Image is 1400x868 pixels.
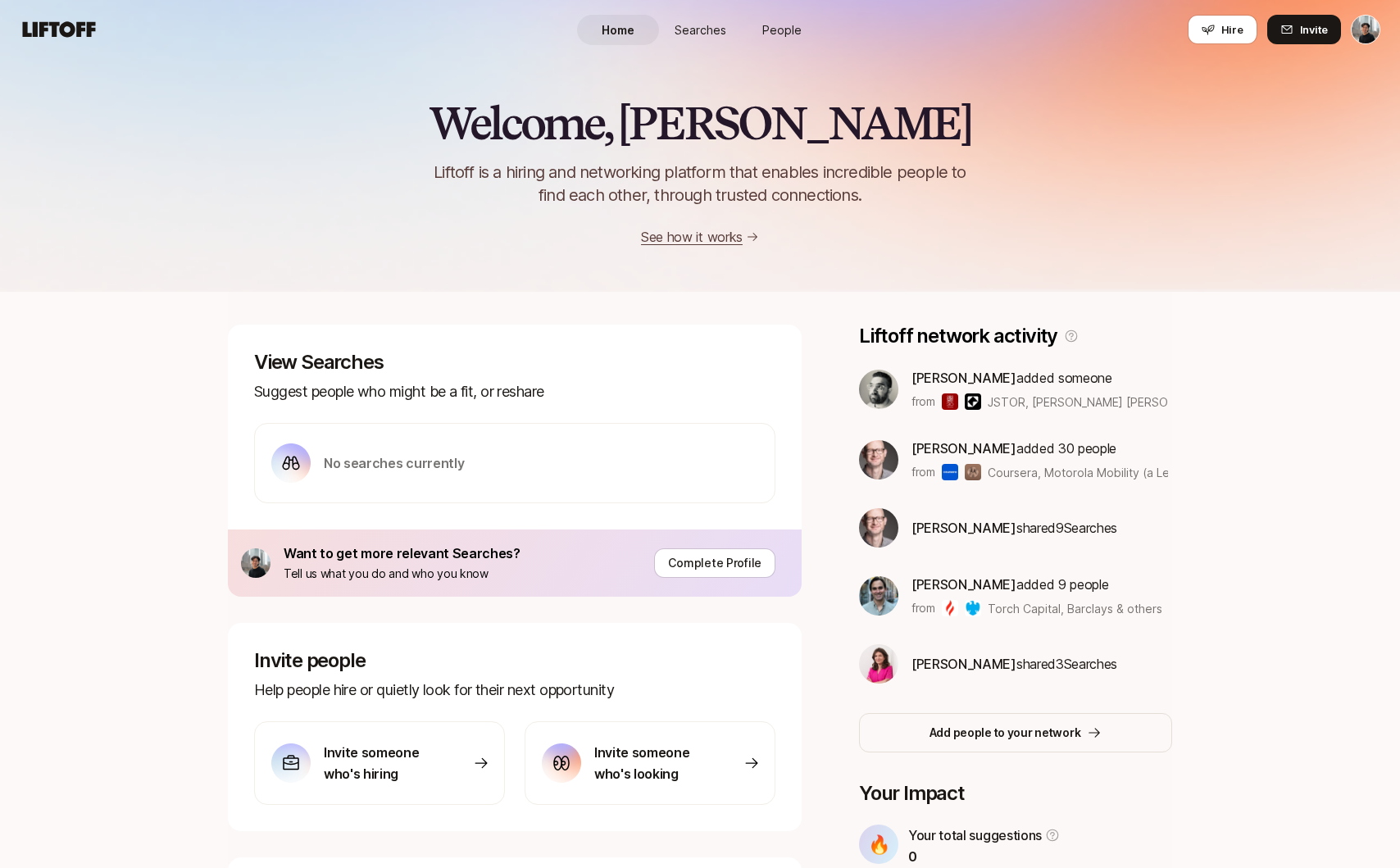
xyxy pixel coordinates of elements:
img: Motorola Mobility (a Lenovo Company) [965,464,981,480]
button: Hire [1188,15,1257,44]
p: Invite someone who's hiring [324,742,439,784]
p: Your total suggestions [908,825,1042,846]
img: 38265413_5a66_4abc_b3e5_8d96d609e730.jpg [859,508,898,548]
button: Billy Tseng [1351,15,1380,44]
p: shared 9 Search es [911,517,1117,539]
span: [PERSON_NAME] [911,656,1016,672]
p: Tell us what you do and who you know [284,564,520,584]
img: 48574b06_d576_46f3_addf_44ad6cc6b19e.jpg [859,576,898,616]
span: [PERSON_NAME] [911,520,1016,536]
p: Liftoff is a hiring and networking platform that enables incredible people to find each other, th... [407,161,993,207]
p: Liftoff network activity [859,325,1057,348]
p: shared 3 Search es [911,653,1117,675]
span: [PERSON_NAME] [911,440,1016,457]
p: Suggest people who might be a fit, or reshare [254,380,775,403]
span: JSTOR, [PERSON_NAME] [PERSON_NAME] & others [988,393,1168,411]
img: 48213564_d349_4c7a_bc3f_3e31999807fd.jfif [241,548,270,578]
a: See how it works [641,229,743,245]
img: Coursera [942,464,958,480]
p: added someone [911,367,1168,389]
span: Coursera, Motorola Mobility (a Lenovo Company) & others [988,466,1307,479]
p: 0 [908,846,1060,867]
p: Your Impact [859,782,1172,805]
img: JSTOR [942,393,958,410]
img: 8a1fad4a_210e_4acd_a32d_e46137bcdc91.jfif [859,370,898,409]
a: People [741,15,823,45]
span: [PERSON_NAME] [911,370,1016,386]
button: Invite [1267,15,1341,44]
img: Billy Tseng [1352,16,1380,43]
img: 9e09e871_5697_442b_ae6e_b16e3f6458f8.jpg [859,644,898,684]
img: Barclays [965,600,981,616]
div: 🔥 [859,825,898,864]
button: Add people to your network [859,713,1172,752]
p: from [911,462,935,482]
p: Help people hire or quietly look for their next opportunity [254,679,775,702]
img: Kleiner Perkins [965,393,981,410]
img: Torch Capital [942,600,958,616]
span: People [762,21,802,39]
p: No searches currently [324,452,464,474]
p: Invite someone who's looking [594,742,709,784]
span: Home [602,21,634,39]
p: added 30 people [911,438,1168,459]
a: Searches [659,15,741,45]
span: Hire [1221,21,1243,38]
a: Home [577,15,659,45]
img: 38265413_5a66_4abc_b3e5_8d96d609e730.jpg [859,440,898,479]
p: Invite people [254,649,775,672]
h2: Welcome, [PERSON_NAME] [429,98,972,148]
p: from [911,598,935,618]
p: Complete Profile [668,553,761,573]
span: Searches [675,21,726,39]
p: from [911,392,935,411]
p: View Searches [254,351,775,374]
p: added 9 people [911,574,1162,595]
span: Invite [1300,21,1328,38]
button: Complete Profile [654,548,775,578]
span: [PERSON_NAME] [911,576,1016,593]
p: Want to get more relevant Searches? [284,543,520,564]
p: Add people to your network [930,723,1081,743]
span: Torch Capital, Barclays & others [988,600,1162,617]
